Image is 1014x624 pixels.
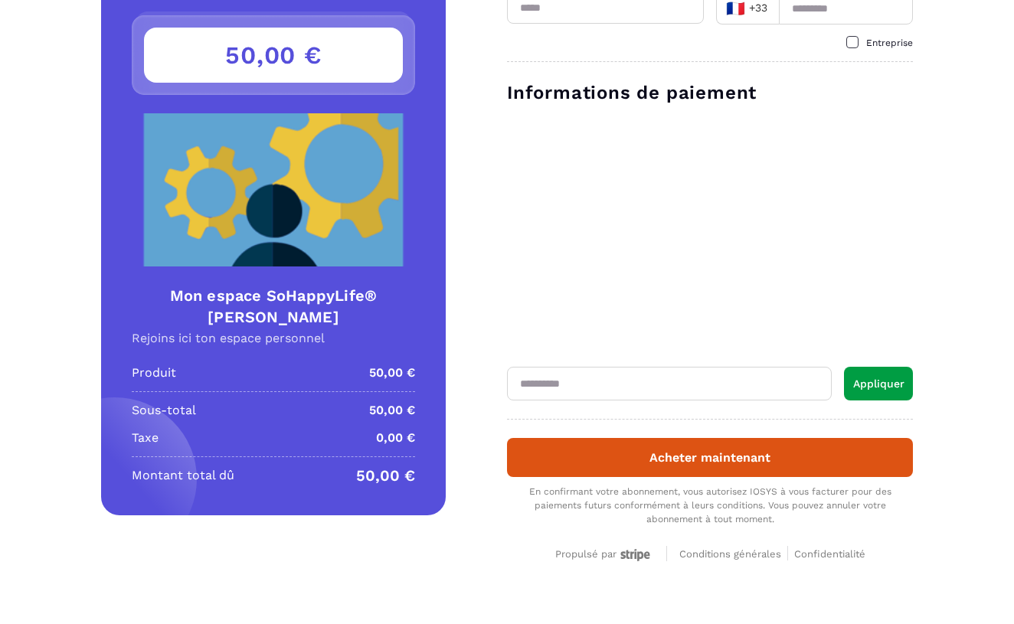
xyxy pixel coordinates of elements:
[679,546,788,560] a: Conditions générales
[794,548,865,560] span: Confidentialité
[369,364,415,382] p: 50,00 €
[866,38,913,48] span: Entreprise
[507,485,913,526] div: En confirmant votre abonnement, vous autorisez IOSYS à vous facturer pour des paiements futurs co...
[356,466,415,485] p: 50,00 €
[504,114,916,354] iframe: Cadre de saisie sécurisé pour le paiement
[794,546,865,560] a: Confidentialité
[844,367,913,400] button: Appliquer
[555,546,654,560] a: Propulsé par
[132,331,415,345] div: Rejoins ici ton espace personnel
[144,28,403,83] h3: 50,00 €
[555,548,654,561] div: Propulsé par
[132,285,415,328] h4: Mon espace SoHappyLife® [PERSON_NAME]
[679,548,781,560] span: Conditions générales
[507,80,913,105] h3: Informations de paiement
[369,401,415,420] p: 50,00 €
[132,113,415,266] img: Product Image
[376,429,415,447] p: 0,00 €
[507,438,913,477] button: Acheter maintenant
[132,364,176,382] p: Produit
